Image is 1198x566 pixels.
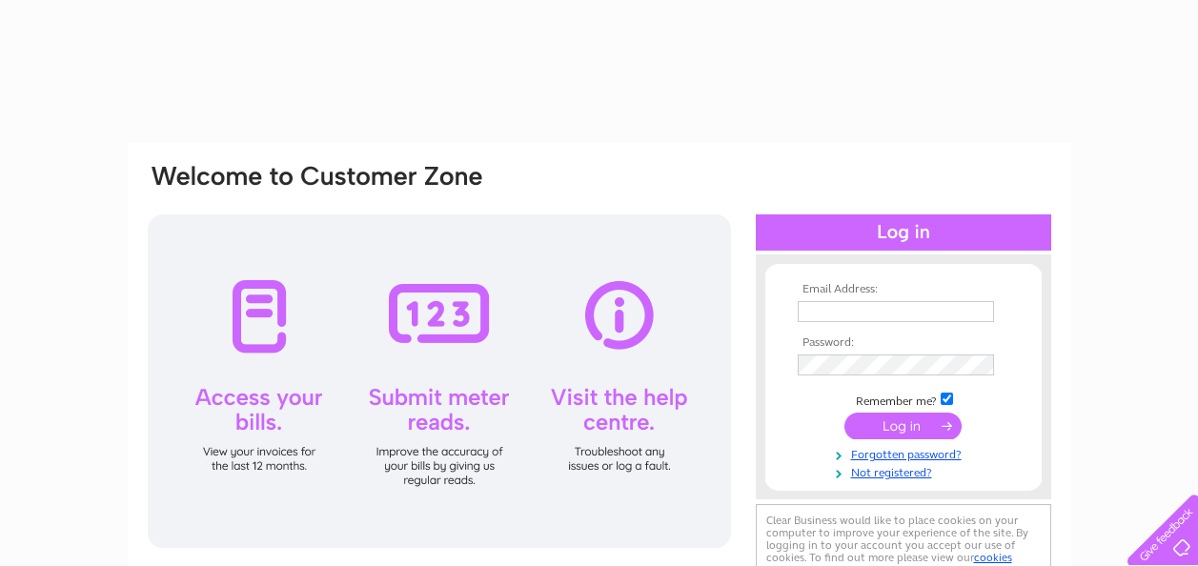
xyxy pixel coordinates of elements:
[844,413,962,439] input: Submit
[793,336,1014,350] th: Password:
[793,390,1014,409] td: Remember me?
[793,283,1014,296] th: Email Address:
[798,462,1014,480] a: Not registered?
[798,444,1014,462] a: Forgotten password?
